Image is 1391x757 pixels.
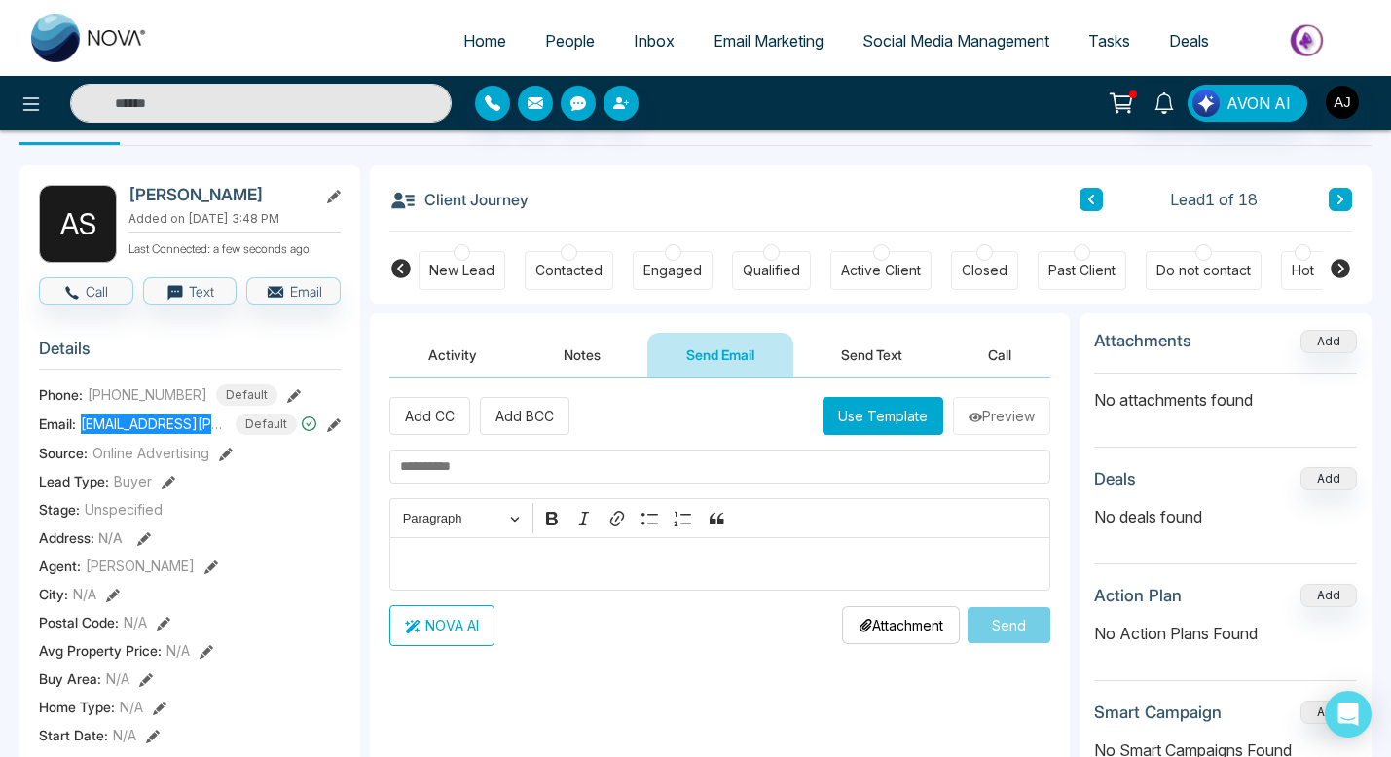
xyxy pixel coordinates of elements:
button: Paragraph [394,503,529,533]
span: Start Date : [39,725,108,745]
img: Lead Flow [1192,90,1220,117]
span: Buy Area : [39,668,101,689]
span: N/A [98,529,123,546]
button: Add [1300,330,1357,353]
span: Lead Type: [39,471,109,491]
span: Home Type : [39,697,115,717]
p: No deals found [1094,505,1357,528]
span: Tasks [1088,31,1130,51]
button: Preview [953,397,1050,435]
span: N/A [124,612,147,632]
span: [PERSON_NAME] [86,556,195,576]
button: Send [968,607,1050,643]
a: Deals [1150,22,1228,59]
button: Add BCC [480,397,569,435]
h3: Action Plan [1094,586,1182,605]
span: Default [216,384,277,406]
div: Hot [1292,261,1314,280]
img: Nova CRM Logo [31,14,148,62]
a: Social Media Management [843,22,1069,59]
span: Paragraph [403,507,504,530]
img: User Avatar [1326,86,1359,119]
button: Notes [525,333,640,377]
div: Past Client [1048,261,1116,280]
div: Open Intercom Messenger [1325,691,1372,738]
p: Added on [DATE] 3:48 PM [128,210,341,228]
span: N/A [120,697,143,717]
span: N/A [113,725,136,745]
span: N/A [73,584,96,604]
p: Attachment [859,615,943,635]
span: Add [1300,332,1357,348]
button: Send Email [647,333,793,377]
span: Inbox [634,31,675,51]
div: A S [39,185,117,263]
div: Qualified [743,261,800,280]
span: Online Advertising [92,443,209,463]
span: Address: [39,527,123,548]
h3: Attachments [1094,331,1191,350]
div: New Lead [429,261,494,280]
span: Avg Property Price : [39,640,162,661]
span: N/A [166,640,190,661]
p: Last Connected: a few seconds ago [128,236,341,258]
button: Send Text [802,333,941,377]
span: N/A [106,668,129,689]
button: Call [949,333,1050,377]
button: Add [1300,584,1357,607]
button: Use Template [823,397,943,435]
a: Email Marketing [694,22,843,59]
div: Editor editing area: main [389,537,1050,591]
span: [EMAIL_ADDRESS][PERSON_NAME][DOMAIN_NAME] [81,414,227,434]
span: People [545,31,595,51]
span: Phone: [39,384,83,405]
button: Add [1300,701,1357,724]
span: Deals [1169,31,1209,51]
span: Default [236,414,297,435]
h3: Details [39,339,341,369]
span: Email: [39,414,76,434]
div: Engaged [643,261,702,280]
button: Text [143,277,238,305]
div: Closed [962,261,1007,280]
h3: Deals [1094,469,1136,488]
h3: Smart Campaign [1094,703,1222,722]
div: Editor toolbar [389,498,1050,536]
span: Agent: [39,556,81,576]
span: Postal Code : [39,612,119,632]
span: Email Marketing [714,31,824,51]
span: [PHONE_NUMBER] [88,384,207,405]
p: No attachments found [1094,374,1357,412]
span: Lead 1 of 18 [1170,188,1258,211]
button: AVON AI [1188,85,1307,122]
h3: Client Journey [389,185,529,214]
span: AVON AI [1226,91,1291,115]
a: People [526,22,614,59]
span: Social Media Management [862,31,1049,51]
span: Source: [39,443,88,463]
button: Call [39,277,133,305]
span: City : [39,584,68,604]
p: No Action Plans Found [1094,622,1357,645]
h2: [PERSON_NAME] [128,185,310,204]
span: Home [463,31,506,51]
div: Contacted [535,261,603,280]
a: Tasks [1069,22,1150,59]
button: Add [1300,467,1357,490]
div: Active Client [841,261,921,280]
span: Buyer [114,471,152,491]
span: Stage: [39,499,80,520]
button: NOVA AI [389,605,494,646]
button: Email [246,277,341,305]
a: Home [444,22,526,59]
span: Unspecified [85,499,163,520]
img: Market-place.gif [1238,18,1379,62]
button: Activity [389,333,516,377]
a: Inbox [614,22,694,59]
div: Do not contact [1156,261,1251,280]
button: Add CC [389,397,470,435]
